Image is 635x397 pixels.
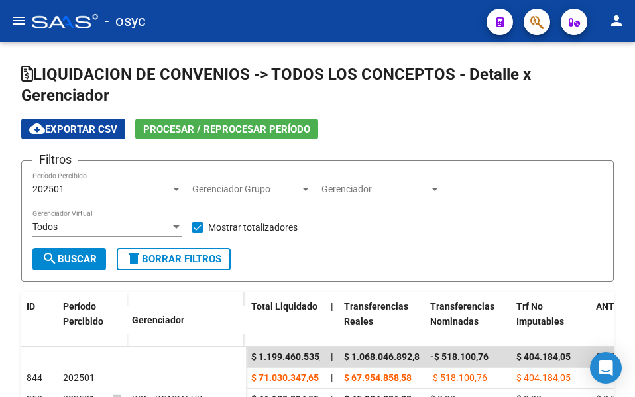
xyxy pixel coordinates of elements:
mat-icon: search [42,251,58,266]
datatable-header-cell: ID [21,292,58,348]
h3: Filtros [32,150,78,169]
span: 202501 [32,184,64,194]
span: 202501 [63,372,95,383]
mat-icon: menu [11,13,27,28]
mat-icon: delete [126,251,142,266]
span: Buscar [42,253,97,265]
span: $ 404.184,05 [516,372,571,383]
span: Transferencias Reales [344,301,408,327]
datatable-header-cell: Transferencias Reales [339,292,425,351]
span: Período Percibido [63,301,103,327]
datatable-header-cell: Gerenciador [127,306,246,335]
span: Transferencias Nominadas [430,301,494,327]
datatable-header-cell: Trf No Imputables [511,292,591,351]
span: $ 1.199.460.535,63 [251,351,332,362]
span: Exportar CSV [29,123,117,135]
span: Mostrar totalizadores [208,219,298,235]
span: $ 71.030.347,65 [251,372,319,383]
div: Open Intercom Messenger [590,352,622,384]
mat-icon: person [608,13,624,28]
span: | [331,351,333,362]
span: Gerenciador [321,184,429,195]
button: Buscar [32,248,106,270]
span: $ 67.954.858,58 [344,372,412,383]
mat-icon: cloud_download [29,121,45,137]
button: Borrar Filtros [117,248,231,270]
span: Gerenciador Grupo [192,184,300,195]
span: | [331,301,333,312]
span: Procesar / Reprocesar período [143,123,310,135]
span: $ 404.184,05 [516,351,571,362]
span: ANT [596,301,614,312]
button: Procesar / Reprocesar período [135,119,318,139]
span: ID [27,301,35,312]
span: Borrar Filtros [126,253,221,265]
datatable-header-cell: Total Liquidado [246,292,325,351]
span: Todos [32,221,58,232]
datatable-header-cell: Transferencias Nominadas [425,292,511,351]
datatable-header-cell: | [325,292,339,351]
button: Exportar CSV [21,119,125,139]
span: LIQUIDACION DE CONVENIOS -> TODOS LOS CONCEPTOS - Detalle x Gerenciador [21,65,531,105]
span: | [331,372,333,383]
span: Gerenciador [132,315,184,325]
span: 844 [27,372,42,383]
span: Trf No Imputables [516,301,564,327]
span: -$ 518.100,76 [430,351,489,362]
span: -$ 518.100,76 [430,372,487,383]
span: $ 1.068.046.892,88 [344,351,425,362]
datatable-header-cell: Período Percibido [58,292,107,348]
span: - osyc [105,7,146,36]
span: Total Liquidado [251,301,317,312]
